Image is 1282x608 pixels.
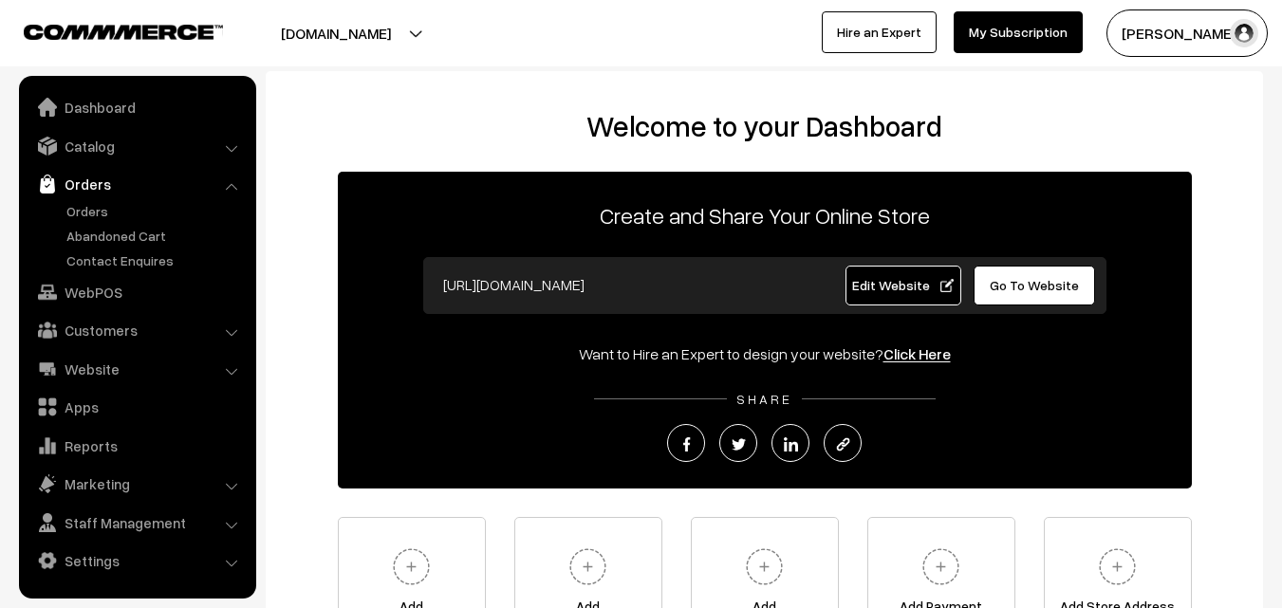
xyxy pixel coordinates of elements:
a: WebPOS [24,275,250,309]
a: Go To Website [974,266,1096,305]
a: Marketing [24,467,250,501]
span: Go To Website [990,277,1079,293]
p: Create and Share Your Online Store [338,198,1192,232]
a: Contact Enquires [62,250,250,270]
a: Settings [24,544,250,578]
a: Website [24,352,250,386]
button: [DOMAIN_NAME] [214,9,457,57]
a: Catalog [24,129,250,163]
a: Click Here [883,344,951,363]
a: Hire an Expert [822,11,937,53]
img: plus.svg [915,541,967,593]
img: plus.svg [1091,541,1143,593]
a: Abandoned Cart [62,226,250,246]
img: plus.svg [562,541,614,593]
a: My Subscription [954,11,1083,53]
a: Apps [24,390,250,424]
a: Customers [24,313,250,347]
a: Reports [24,429,250,463]
img: plus.svg [738,541,790,593]
img: plus.svg [385,541,437,593]
a: COMMMERCE [24,19,190,42]
a: Dashboard [24,90,250,124]
a: Edit Website [845,266,961,305]
img: user [1230,19,1258,47]
a: Orders [62,201,250,221]
button: [PERSON_NAME] [1106,9,1268,57]
a: Orders [24,167,250,201]
span: Edit Website [852,277,954,293]
a: Staff Management [24,506,250,540]
img: COMMMERCE [24,25,223,39]
span: SHARE [727,391,802,407]
div: Want to Hire an Expert to design your website? [338,342,1192,365]
h2: Welcome to your Dashboard [285,109,1244,143]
